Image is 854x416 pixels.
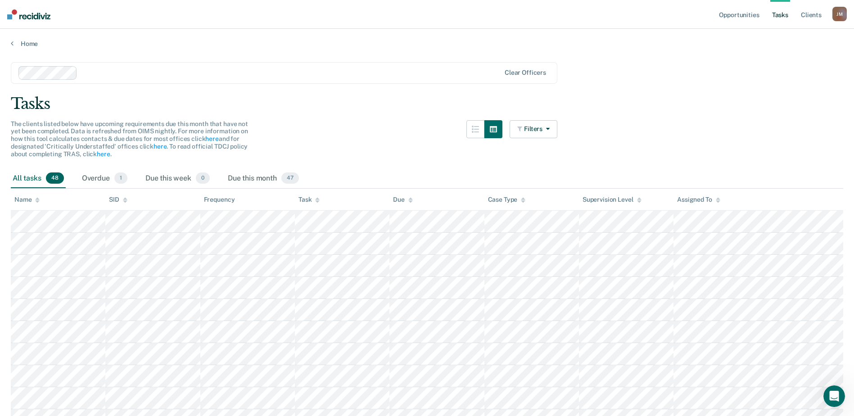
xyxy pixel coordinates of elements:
[7,9,50,19] img: Recidiviz
[510,120,557,138] button: Filters
[204,196,235,203] div: Frequency
[677,196,720,203] div: Assigned To
[832,7,847,21] button: JM
[154,143,167,150] a: here
[226,169,301,189] div: Due this month47
[196,172,210,184] span: 0
[823,385,845,407] iframe: Intercom live chat
[281,172,299,184] span: 47
[80,169,129,189] div: Overdue1
[11,169,66,189] div: All tasks48
[11,120,248,158] span: The clients listed below have upcoming requirements due this month that have not yet been complet...
[14,196,40,203] div: Name
[11,40,843,48] a: Home
[46,172,64,184] span: 48
[97,150,110,158] a: here
[832,7,847,21] div: J M
[583,196,642,203] div: Supervision Level
[505,69,546,77] div: Clear officers
[144,169,212,189] div: Due this week0
[114,172,127,184] span: 1
[205,135,218,142] a: here
[109,196,127,203] div: SID
[488,196,526,203] div: Case Type
[298,196,320,203] div: Task
[393,196,413,203] div: Due
[11,95,843,113] div: Tasks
